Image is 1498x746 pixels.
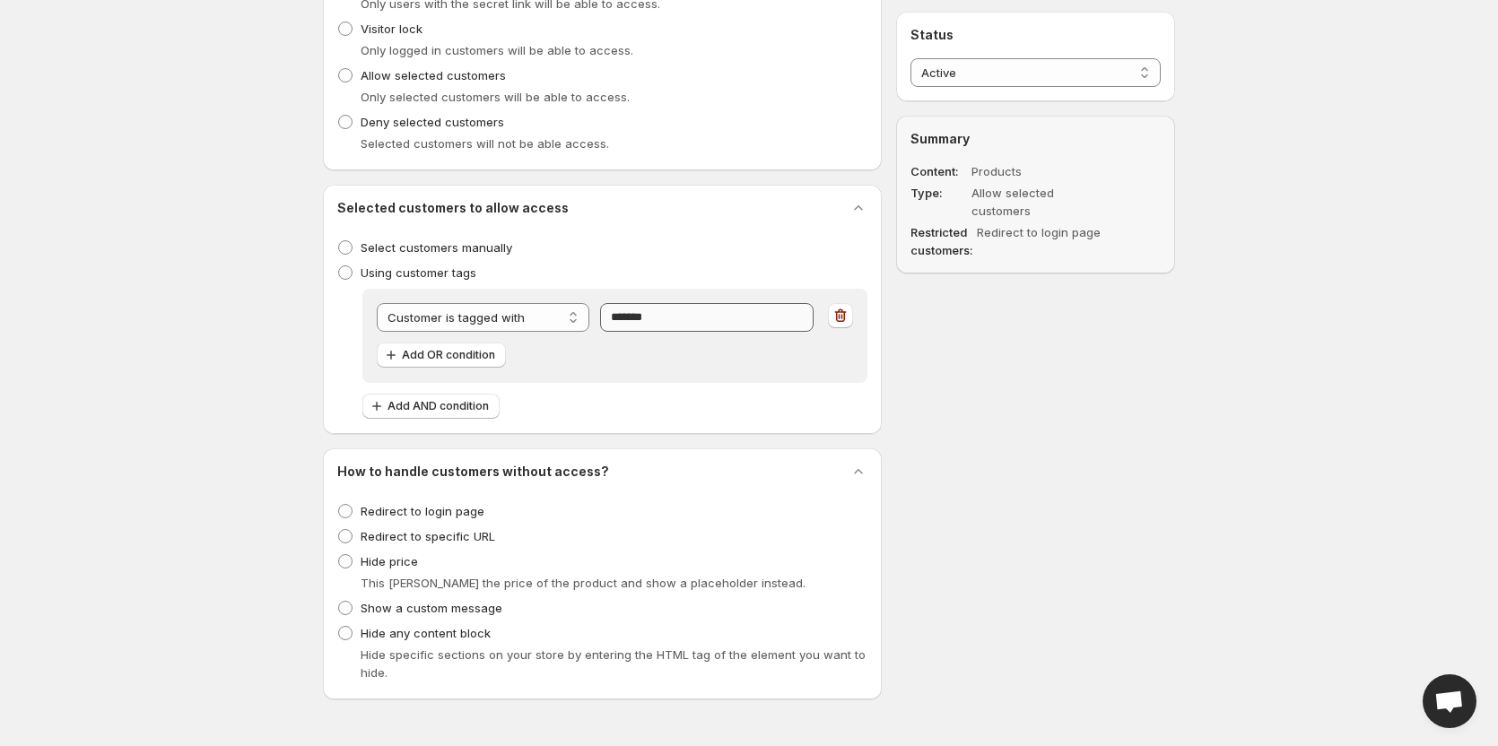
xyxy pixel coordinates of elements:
[388,399,489,413] span: Add AND condition
[361,136,609,151] span: Selected customers will not be able access.
[361,265,476,280] span: Using customer tags
[361,626,491,640] span: Hide any content block
[361,68,506,82] span: Allow selected customers
[361,90,630,104] span: Only selected customers will be able to access.
[910,26,1161,44] h2: Status
[910,162,968,180] dt: Content:
[910,184,968,220] dt: Type:
[971,162,1110,180] dd: Products
[361,529,495,543] span: Redirect to specific URL
[910,130,1161,148] h2: Summary
[361,504,484,518] span: Redirect to login page
[337,463,609,481] h2: How to handle customers without access?
[361,554,418,568] span: Hide price
[362,394,500,419] button: Add AND condition
[361,43,633,57] span: Only logged in customers will be able to access.
[402,348,495,362] span: Add OR condition
[910,223,973,259] dt: Restricted customers:
[361,647,866,680] span: Hide specific sections on your store by entering the HTML tag of the element you want to hide.
[361,115,504,129] span: Deny selected customers
[337,199,569,217] h2: Selected customers to allow access
[971,184,1110,220] dd: Allow selected customers
[361,240,512,255] span: Select customers manually
[377,343,506,368] button: Add OR condition
[1423,674,1476,728] a: Open chat
[361,601,502,615] span: Show a custom message
[361,22,422,36] span: Visitor lock
[361,576,806,590] span: This [PERSON_NAME] the price of the product and show a placeholder instead.
[977,223,1115,259] dd: Redirect to login page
